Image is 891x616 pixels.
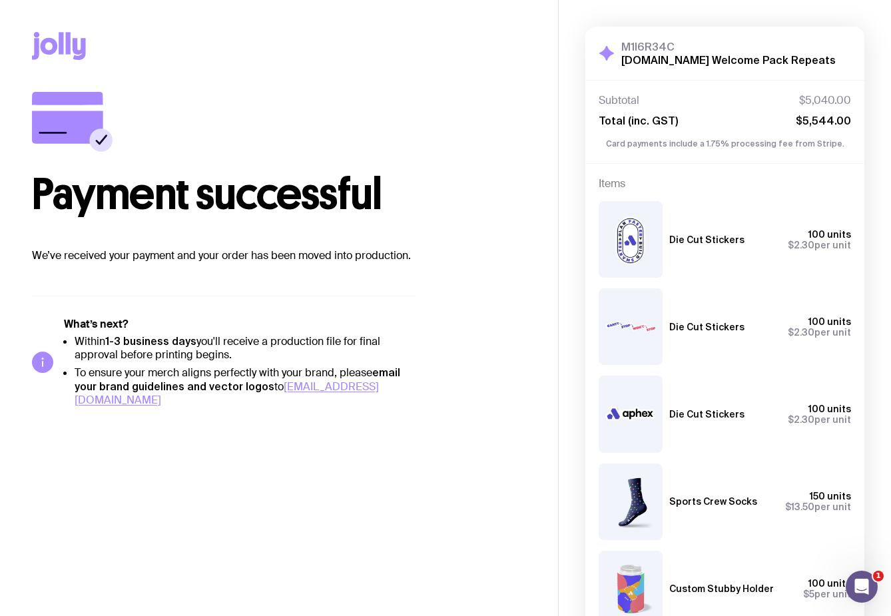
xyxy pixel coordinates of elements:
[808,316,851,327] span: 100 units
[669,583,774,594] h3: Custom Stubby Holder
[810,491,851,501] span: 150 units
[75,366,416,407] li: To ensure your merch aligns perfectly with your brand, please to
[788,240,814,250] span: $2.30
[599,94,639,107] span: Subtotal
[105,335,196,347] strong: 1-3 business days
[75,366,400,392] strong: email your brand guidelines and vector logos
[788,414,814,425] span: $2.30
[75,380,379,407] a: [EMAIL_ADDRESS][DOMAIN_NAME]
[803,589,851,599] span: per unit
[873,571,884,581] span: 1
[846,571,878,603] iframe: Intercom live chat
[785,501,814,512] span: $13.50
[803,589,814,599] span: $5
[75,334,416,362] li: Within you'll receive a production file for final approval before printing begins.
[788,327,814,338] span: $2.30
[669,409,744,420] h3: Die Cut Stickers
[599,177,851,190] h4: Items
[599,138,851,150] p: Card payments include a 1.75% processing fee from Stripe.
[788,327,851,338] span: per unit
[808,404,851,414] span: 100 units
[32,248,526,264] p: We’ve received your payment and your order has been moved into production.
[799,94,851,107] span: $5,040.00
[669,322,744,332] h3: Die Cut Stickers
[669,496,757,507] h3: Sports Crew Socks
[796,114,851,127] span: $5,544.00
[788,414,851,425] span: per unit
[621,40,836,53] h3: M1I6R34C
[64,318,416,331] h5: What’s next?
[669,234,744,245] h3: Die Cut Stickers
[32,173,526,216] h1: Payment successful
[788,240,851,250] span: per unit
[808,229,851,240] span: 100 units
[785,501,851,512] span: per unit
[621,53,836,67] h2: [DOMAIN_NAME] Welcome Pack Repeats
[808,578,851,589] span: 100 units
[599,114,678,127] span: Total (inc. GST)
